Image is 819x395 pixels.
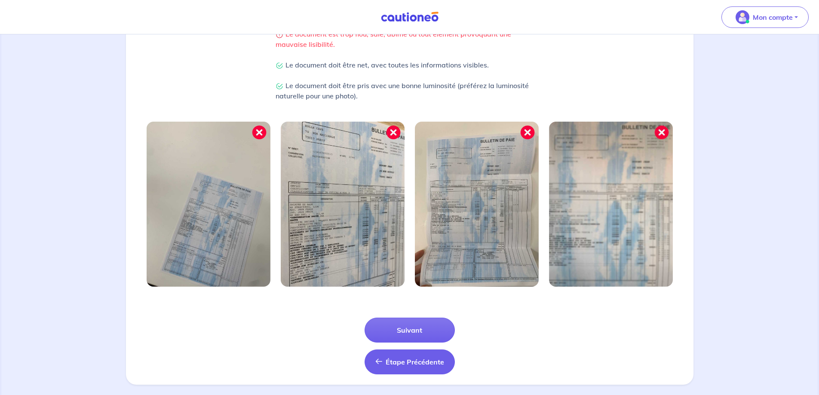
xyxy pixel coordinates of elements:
img: Check [276,83,283,90]
p: Mon compte [753,12,793,22]
img: Cautioneo [377,12,442,22]
img: Image mal cadrée 3 [415,122,539,287]
img: Image mal cadrée 2 [281,122,405,287]
button: Étape Précédente [365,349,455,374]
img: Warning [276,31,283,39]
button: Suivant [365,318,455,343]
img: Check [276,62,283,70]
img: Image mal cadrée 1 [147,122,270,287]
button: illu_account_valid_menu.svgMon compte [721,6,809,28]
img: illu_account_valid_menu.svg [736,10,749,24]
img: Image mal cadrée 4 [549,122,673,287]
span: Étape Précédente [386,358,444,366]
p: Le document est trop flou, sale, abîmé ou tout élément provoquant une mauvaise lisibilité. [276,29,544,49]
p: Le document doit être net, avec toutes les informations visibles. Le document doit être pris avec... [276,60,544,101]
